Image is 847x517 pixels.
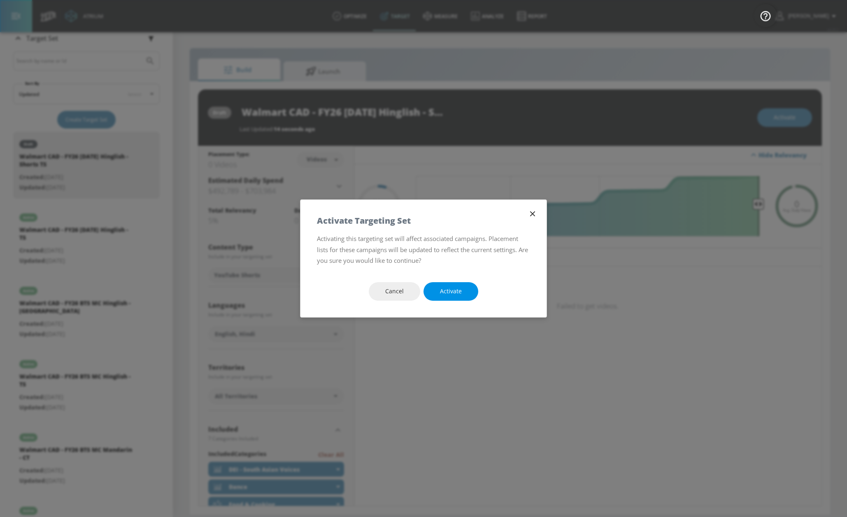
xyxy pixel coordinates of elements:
p: Activating this targeting set will affect associated campaigns. Placement lists for these campaig... [317,233,530,266]
h5: Activate Targeting Set [317,216,411,225]
button: Cancel [369,282,420,301]
button: Open Resource Center [754,4,777,27]
button: Activate [423,282,478,301]
span: Cancel [385,286,404,297]
span: Activate [440,286,462,297]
